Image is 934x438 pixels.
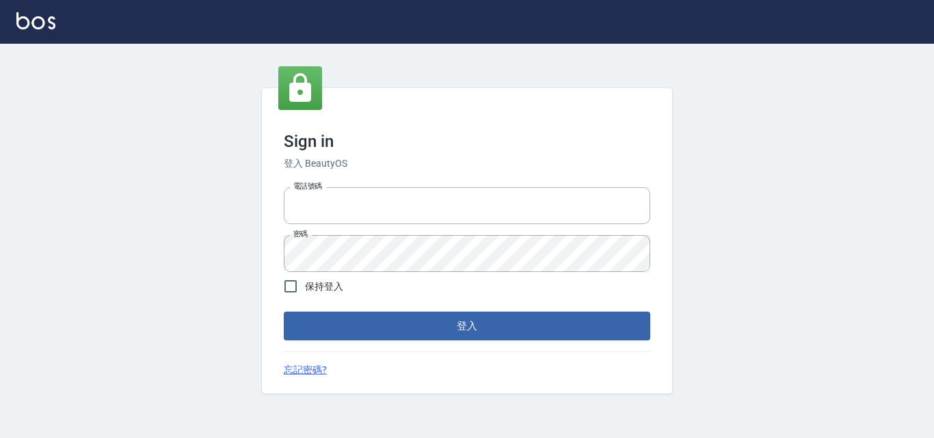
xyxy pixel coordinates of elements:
span: 保持登入 [305,279,343,294]
button: 登入 [284,312,650,340]
label: 密碼 [293,229,308,239]
h6: 登入 BeautyOS [284,156,650,171]
h3: Sign in [284,132,650,151]
a: 忘記密碼? [284,363,327,377]
label: 電話號碼 [293,181,322,191]
img: Logo [16,12,55,29]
